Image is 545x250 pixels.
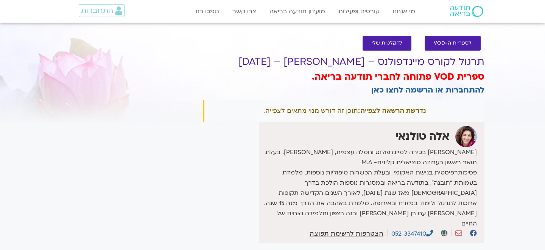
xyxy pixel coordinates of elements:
a: להקלטות שלי [363,36,411,51]
div: תוכן זה דורש מנוי מתאים לצפייה. [203,100,484,122]
a: להתחברות או הרשמה לחצו כאן [371,85,484,96]
strong: נדרשת הרשאה לצפייה: [358,107,426,114]
span: להקלטות שלי [372,40,402,46]
a: צרו קשר [229,4,260,19]
img: תודעה בריאה [450,6,483,17]
a: מי אנחנו [389,4,419,19]
a: התחברות [79,4,125,17]
a: מועדון תודעה בריאה [266,4,329,19]
strong: אלה טולנאי [396,129,450,144]
h1: תרגול לקורס מיינדפולנס – [PERSON_NAME] – [DATE] [203,56,484,68]
a: הצטרפות לרשימת תפוצה [310,230,383,237]
a: תמכו בנו [192,4,223,19]
span: התחברות [81,6,113,15]
span: לספריית ה-VOD [434,40,472,46]
img: אלה טולנאי [455,126,477,147]
p: [PERSON_NAME] בכירה למיינדפולנס וחמלה עצמית, [PERSON_NAME]. בעלת תואר ראשון בעבודה סוציאלית קליני... [261,147,477,229]
a: לספריית ה-VOD [425,36,481,51]
a: קורסים ופעילות [335,4,383,19]
h3: ספרית VOD פתוחה לחברי תודעה בריאה. [203,71,484,83]
a: 052-3347410 [391,230,433,238]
